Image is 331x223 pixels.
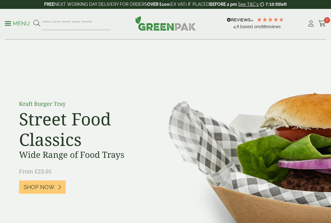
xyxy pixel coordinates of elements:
[19,150,157,160] h3: Wide Range of Food Trays
[135,16,196,31] img: GreenPak Supplies
[19,168,51,175] span: From £23.05
[5,20,30,26] a: Menu
[19,109,157,150] h2: Street Food Classics
[5,20,30,27] p: Menu
[233,24,240,29] span: 4.8
[265,2,280,7] span: 7:10:55
[259,24,266,29] span: 188
[318,20,326,27] i: Cart
[147,2,169,7] strong: OVER £100
[324,17,330,23] span: 0
[266,24,281,29] span: reviews
[44,2,54,7] strong: FREE
[19,100,157,108] p: Kraft Burger Tray
[209,2,237,7] strong: BEFORE 2 pm
[307,20,315,27] i: My Account
[240,24,259,29] span: Based on
[280,2,287,7] span: left
[19,180,66,194] a: Shop Now
[24,184,55,191] span: Shop Now
[318,19,326,28] a: 0
[238,2,259,7] a: See T&C's
[227,18,253,22] img: REVIEWS.io
[257,17,284,22] div: 4.79 Stars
